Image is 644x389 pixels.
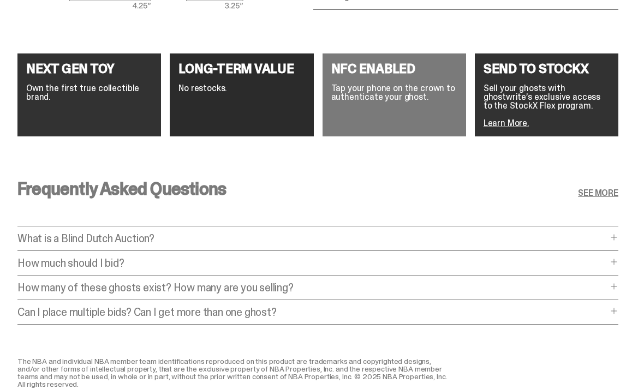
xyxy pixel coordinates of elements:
[17,180,226,198] h3: Frequently Asked Questions
[26,84,152,101] p: Own the first true collectible brand.
[26,62,152,75] h4: NEXT GEN TOY
[178,84,305,93] p: No restocks.
[331,62,457,75] h4: NFC ENABLED
[484,117,529,129] a: Learn More.
[17,282,607,293] p: How many of these ghosts exist? How many are you selling?
[17,233,607,244] p: What is a Blind Dutch Auction?
[17,307,607,318] p: Can I place multiple bids? Can I get more than one ghost?
[578,189,618,198] a: SEE MORE
[178,62,305,75] h4: LONG-TERM VALUE
[331,84,457,101] p: Tap your phone on the crown to authenticate your ghost.
[17,258,607,268] p: How much should I bid?
[484,84,610,110] p: Sell your ghosts with ghostwrite’s exclusive access to the StockX Flex program.
[484,62,610,75] h4: SEND TO STOCKX
[17,357,454,388] div: The NBA and individual NBA member team identifications reproduced on this product are trademarks ...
